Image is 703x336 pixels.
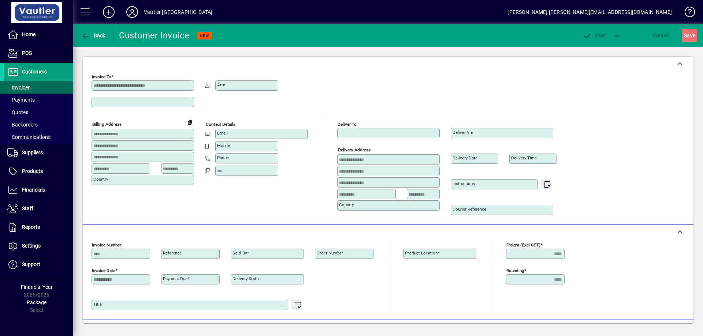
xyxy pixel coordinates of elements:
[684,30,695,41] span: ave
[4,144,73,162] a: Suppliers
[511,155,537,161] mat-label: Delivery time
[4,162,73,181] a: Products
[22,168,43,174] span: Products
[4,81,73,94] a: Invoices
[92,268,115,273] mat-label: Invoice date
[233,250,247,256] mat-label: Sold by
[93,302,102,307] mat-label: Title
[93,177,108,182] mat-label: Country
[4,44,73,63] a: POS
[453,207,486,212] mat-label: Courier Reference
[4,237,73,255] a: Settings
[27,299,47,305] span: Package
[22,150,43,155] span: Suppliers
[339,202,354,207] mat-label: Country
[21,284,53,290] span: Financial Year
[22,224,40,230] span: Reports
[81,33,105,38] span: Back
[92,74,111,79] mat-label: Invoice To
[22,187,45,193] span: Financials
[233,276,261,281] mat-label: Delivery status
[682,29,697,42] button: Save
[453,181,475,186] mat-label: Instructions
[595,33,599,38] span: P
[4,94,73,106] a: Payments
[4,118,73,131] a: Backorders
[92,242,121,248] mat-label: Invoice number
[7,134,51,140] span: Communications
[4,106,73,118] a: Quotes
[200,33,209,38] span: NEW
[217,155,229,160] mat-label: Phone
[97,5,120,19] button: Add
[22,69,47,75] span: Customers
[7,97,35,103] span: Payments
[405,250,438,256] mat-label: Product location
[583,33,606,38] span: ost
[73,29,114,42] app-page-header-button: Back
[7,109,28,115] span: Quotes
[4,131,73,143] a: Communications
[684,33,687,38] span: S
[453,130,473,135] mat-label: Deliver via
[184,116,196,128] button: Copy to Delivery address
[22,261,40,267] span: Support
[4,26,73,44] a: Home
[7,84,30,90] span: Invoices
[79,29,107,42] button: Back
[217,82,225,87] mat-label: Attn
[579,29,610,42] button: Post
[679,1,694,25] a: Knowledge Base
[22,50,32,56] span: POS
[144,6,212,18] div: Vautier [GEOGRAPHIC_DATA]
[217,131,228,136] mat-label: Email
[4,200,73,218] a: Staff
[338,122,357,127] mat-label: Deliver To
[506,268,524,273] mat-label: Rounding
[4,218,73,237] a: Reports
[453,155,477,161] mat-label: Delivery date
[22,31,36,37] span: Home
[22,243,41,249] span: Settings
[506,242,540,248] mat-label: Freight (excl GST)
[119,30,190,41] div: Customer Invoice
[7,122,38,128] span: Backorders
[317,250,343,256] mat-label: Order number
[22,205,33,211] span: Staff
[120,5,144,19] button: Profile
[163,250,182,256] mat-label: Reference
[217,143,230,148] mat-label: Mobile
[4,256,73,274] a: Support
[4,181,73,199] a: Financials
[507,6,672,18] div: [PERSON_NAME] [PERSON_NAME][EMAIL_ADDRESS][DOMAIN_NAME]
[163,276,187,281] mat-label: Payment due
